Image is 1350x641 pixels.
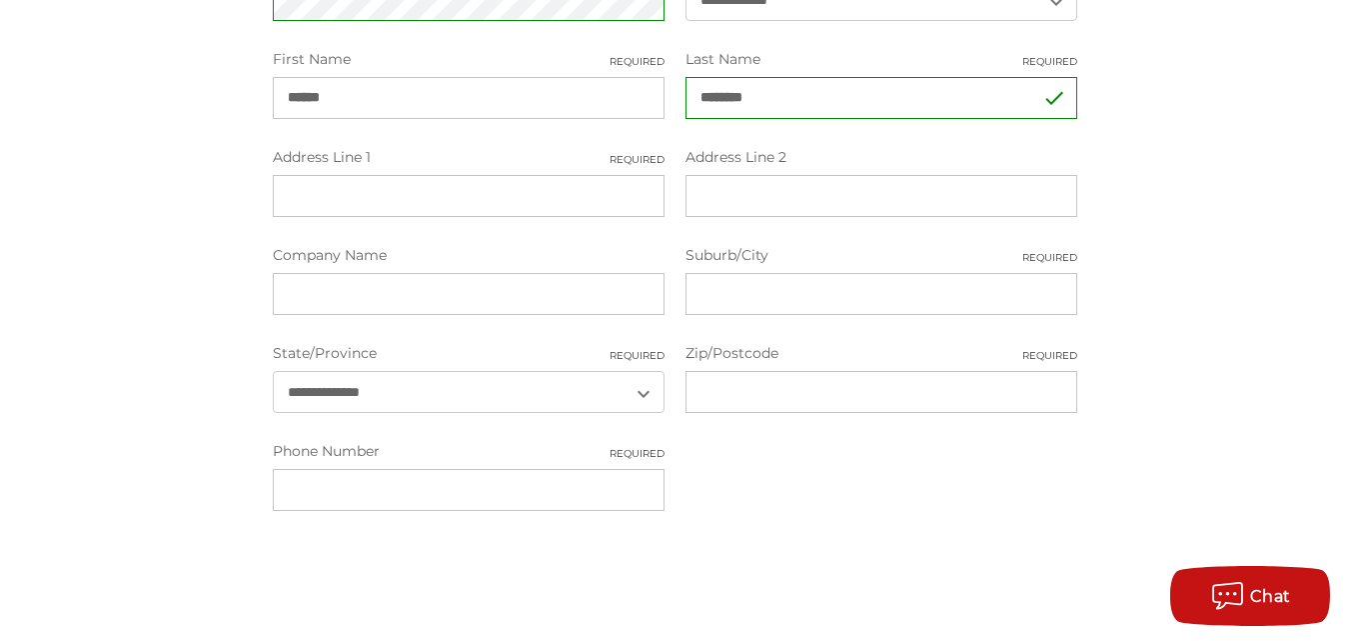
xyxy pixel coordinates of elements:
[685,343,1077,364] label: Zip/Postcode
[1250,587,1291,606] span: Chat
[1022,250,1077,265] small: Required
[685,147,1077,168] label: Address Line 2
[1022,54,1077,69] small: Required
[273,441,665,462] label: Phone Number
[610,348,665,363] small: Required
[273,245,665,266] label: Company Name
[610,152,665,167] small: Required
[1170,566,1330,626] button: Chat
[273,539,577,617] iframe: reCAPTCHA
[273,49,665,70] label: First Name
[1022,348,1077,363] small: Required
[685,49,1077,70] label: Last Name
[273,147,665,168] label: Address Line 1
[610,446,665,461] small: Required
[685,245,1077,266] label: Suburb/City
[610,54,665,69] small: Required
[273,343,665,364] label: State/Province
